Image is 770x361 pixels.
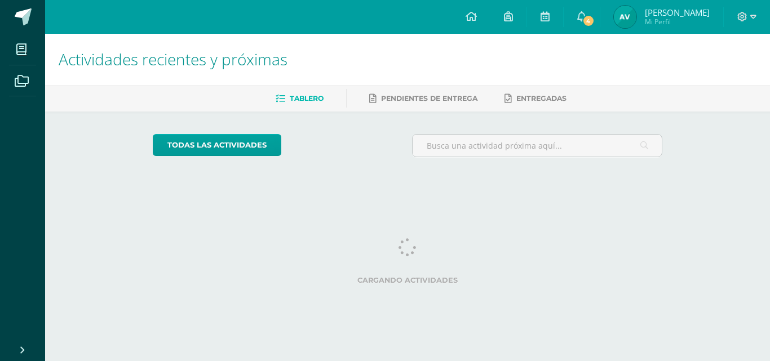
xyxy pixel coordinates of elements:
[505,90,567,108] a: Entregadas
[276,90,324,108] a: Tablero
[614,6,636,28] img: e4da66769a2fba6e59ab66d187d76612.png
[516,94,567,102] span: Entregadas
[645,7,710,18] span: [PERSON_NAME]
[582,15,594,27] span: 4
[59,48,287,70] span: Actividades recientes y próximas
[381,94,477,102] span: Pendientes de entrega
[369,90,477,108] a: Pendientes de entrega
[413,135,662,157] input: Busca una actividad próxima aquí...
[153,276,663,284] label: Cargando actividades
[290,94,324,102] span: Tablero
[645,17,710,26] span: Mi Perfil
[153,134,281,156] a: todas las Actividades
